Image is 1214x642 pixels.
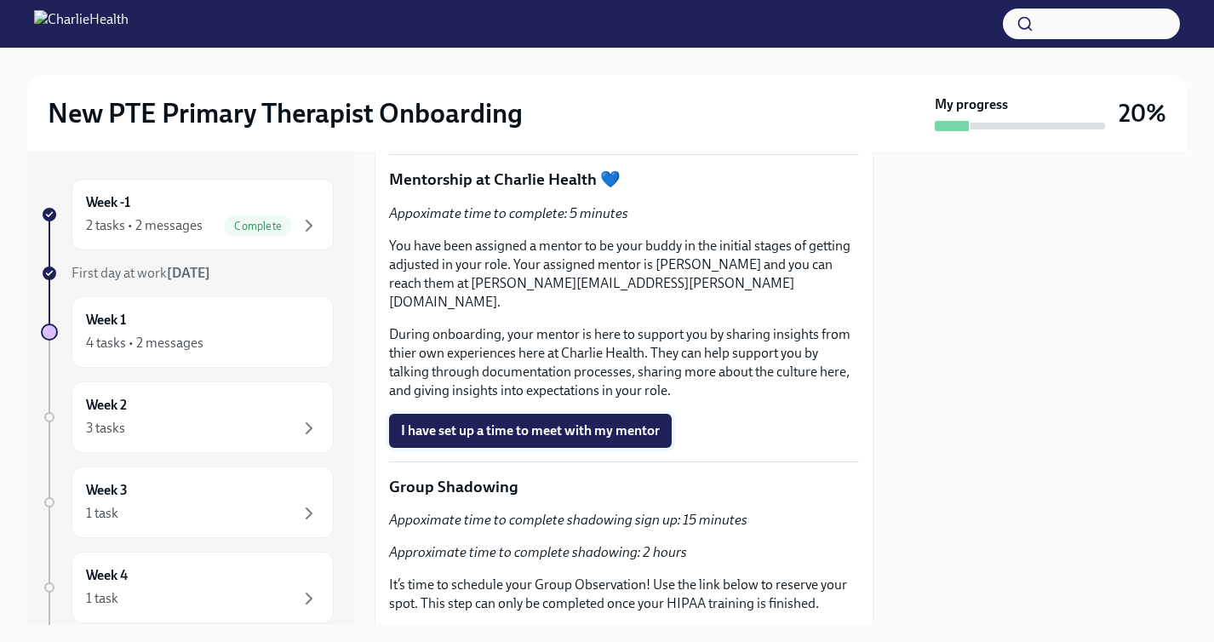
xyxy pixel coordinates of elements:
p: You have been assigned a mentor to be your buddy in the initial stages of getting adjusted in you... [389,237,859,312]
em: Approximate time to complete shadowing: 2 hours [389,544,687,560]
img: CharlieHealth [34,10,129,37]
div: 3 tasks [86,419,125,438]
div: 4 tasks • 2 messages [86,334,203,353]
strong: [DATE] [167,265,210,281]
div: 1 task [86,589,118,608]
a: Week 41 task [41,552,334,623]
span: I have set up a time to meet with my mentor [401,422,660,439]
h6: Week 3 [86,481,128,500]
h6: Week 1 [86,311,126,330]
a: Week -12 tasks • 2 messagesComplete [41,179,334,250]
p: Mentorship at Charlie Health 💙 [389,169,859,191]
em: Appoximate time to complete: 5 minutes [389,205,628,221]
div: 2 tasks • 2 messages [86,216,203,235]
span: Complete [224,220,292,232]
p: It’s time to schedule your Group Observation! Use the link below to reserve your spot. This step ... [389,576,859,613]
span: First day at work [72,265,210,281]
a: Week 23 tasks [41,381,334,453]
p: During onboarding, your mentor is here to support you by sharing insights from thier own experien... [389,325,859,400]
a: Week 14 tasks • 2 messages [41,296,334,368]
a: Week 31 task [41,467,334,538]
h6: Week 4 [86,566,128,585]
div: 1 task [86,504,118,523]
h3: 20% [1119,98,1166,129]
p: Group Shadowing [389,476,859,498]
em: Appoximate time to complete shadowing sign up: 15 minutes [389,512,747,528]
button: I have set up a time to meet with my mentor [389,414,672,448]
a: First day at work[DATE] [41,264,334,283]
h6: Week -1 [86,193,130,212]
h6: Week 2 [86,396,127,415]
strong: My progress [935,95,1008,114]
h2: New PTE Primary Therapist Onboarding [48,96,523,130]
